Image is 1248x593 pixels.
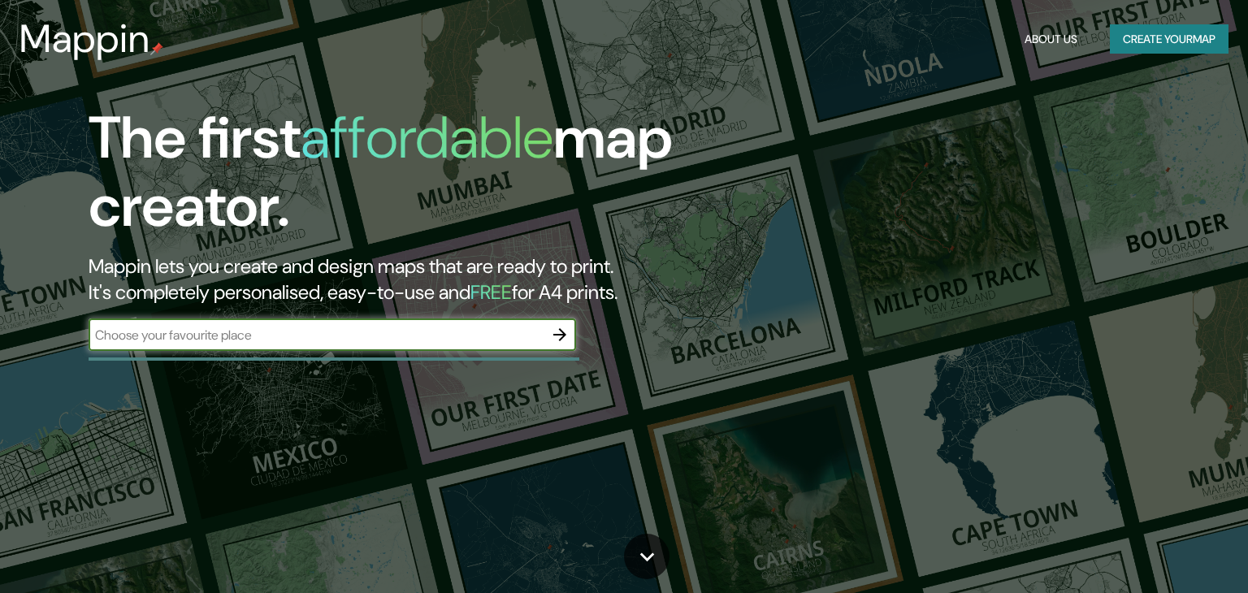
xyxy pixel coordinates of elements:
[470,279,512,305] h5: FREE
[1110,24,1228,54] button: Create yourmap
[89,253,713,305] h2: Mappin lets you create and design maps that are ready to print. It's completely personalised, eas...
[89,104,713,253] h1: The first map creator.
[150,42,163,55] img: mappin-pin
[89,326,544,344] input: Choose your favourite place
[1018,24,1084,54] button: About Us
[19,16,150,62] h3: Mappin
[301,100,553,175] h1: affordable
